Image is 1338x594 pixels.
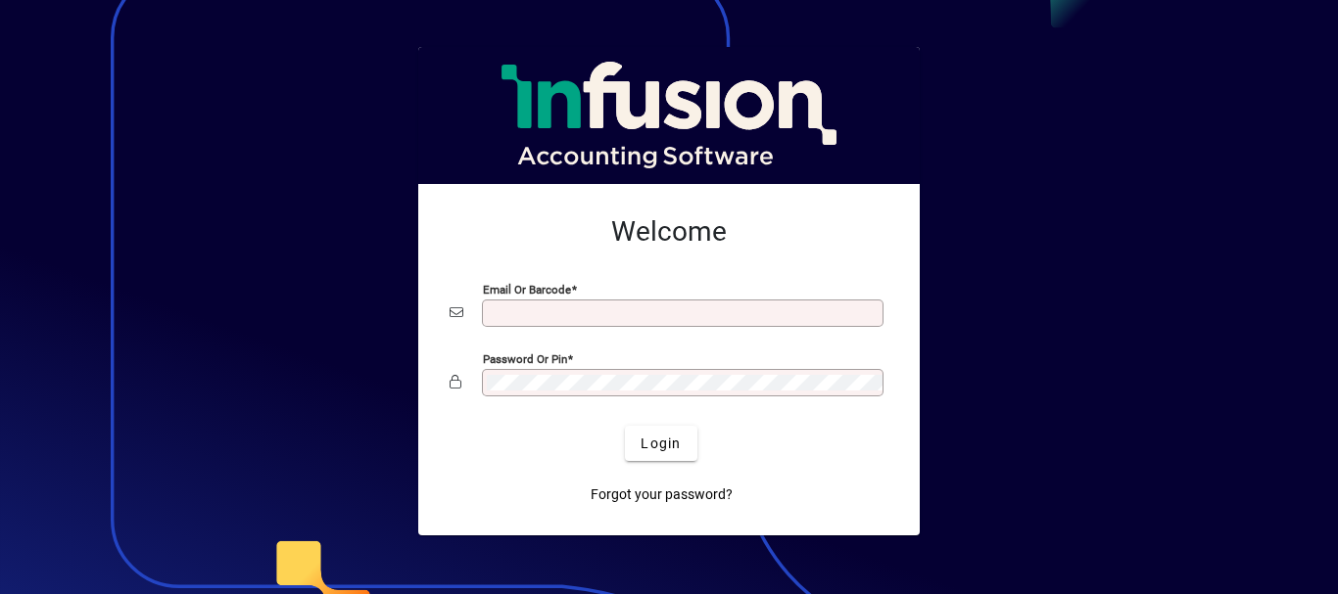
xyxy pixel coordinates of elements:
[583,477,741,512] a: Forgot your password?
[625,426,696,461] button: Login
[483,283,571,297] mat-label: Email or Barcode
[591,484,733,505] span: Forgot your password?
[641,434,681,454] span: Login
[483,352,567,366] mat-label: Password or Pin
[450,215,888,249] h2: Welcome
